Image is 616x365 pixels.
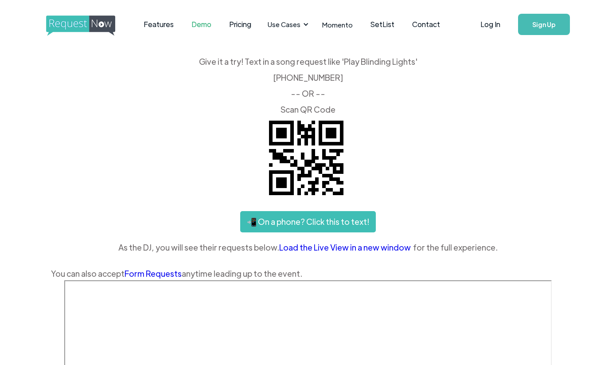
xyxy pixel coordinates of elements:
[403,11,449,38] a: Contact
[125,268,182,279] a: Form Requests
[362,11,403,38] a: SetList
[46,16,113,33] a: home
[313,12,362,38] a: Momento
[183,11,220,38] a: Demo
[472,9,509,40] a: Log In
[135,11,183,38] a: Features
[51,267,565,280] div: You can also accept anytime leading up to the event.
[46,16,132,36] img: requestnow logo
[51,241,565,254] div: As the DJ, you will see their requests below. for the full experience.
[240,211,376,232] a: 📲 On a phone? Click this to text!
[51,58,565,114] div: Give it a try! Text in a song request like 'Play Blinding Lights' ‍ [PHONE_NUMBER] -- OR -- ‍ Sca...
[268,20,300,29] div: Use Cases
[220,11,260,38] a: Pricing
[262,114,351,202] img: QR code
[279,241,413,254] a: Load the Live View in a new window
[518,14,570,35] a: Sign Up
[262,11,311,38] div: Use Cases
